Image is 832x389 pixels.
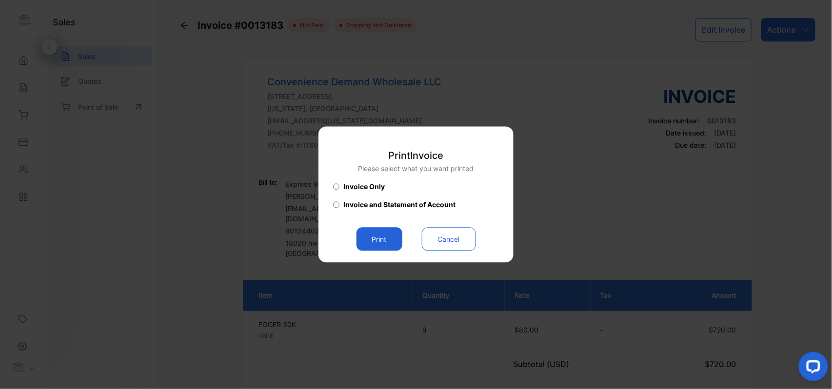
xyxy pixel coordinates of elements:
[358,164,474,174] p: Please select what you want printed
[357,228,402,251] button: Print
[343,182,385,192] span: Invoice Only
[422,228,476,251] button: Cancel
[358,149,474,163] p: Print Invoice
[343,200,456,210] span: Invoice and Statement of Account
[791,348,832,389] iframe: LiveChat chat widget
